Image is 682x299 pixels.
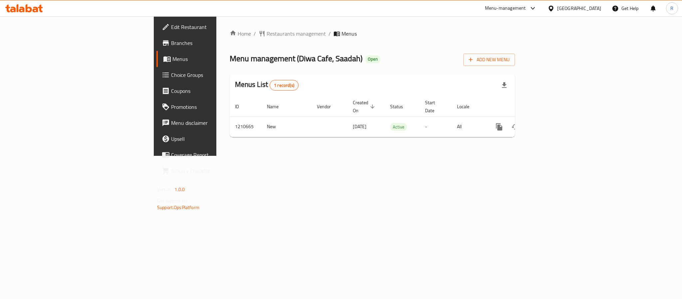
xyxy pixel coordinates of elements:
[157,185,173,194] span: Version:
[353,99,377,115] span: Created On
[156,19,268,35] a: Edit Restaurant
[235,103,248,111] span: ID
[420,117,452,137] td: -
[390,103,412,111] span: Status
[156,35,268,51] a: Branches
[156,51,268,67] a: Menus
[230,30,515,38] nav: breadcrumb
[156,131,268,147] a: Upsell
[157,196,188,205] span: Get support on:
[267,30,326,38] span: Restaurants management
[171,87,262,95] span: Coupons
[262,117,312,137] td: New
[365,56,380,62] span: Open
[156,83,268,99] a: Coupons
[270,82,298,89] span: 1 record(s)
[365,55,380,63] div: Open
[491,119,507,135] button: more
[171,135,262,143] span: Upsell
[171,103,262,111] span: Promotions
[425,99,444,115] span: Start Date
[353,122,366,131] span: [DATE]
[156,99,268,115] a: Promotions
[156,67,268,83] a: Choice Groups
[230,51,362,66] span: Menu management ( Diwa Cafe, Saadah )
[230,97,561,137] table: enhanced table
[156,115,268,131] a: Menu disclaimer
[452,117,486,137] td: All
[172,55,262,63] span: Menus
[174,185,185,194] span: 1.0.0
[670,5,673,12] span: R
[171,119,262,127] span: Menu disclaimer
[235,80,299,91] h2: Menus List
[557,5,601,12] div: [GEOGRAPHIC_DATA]
[496,77,512,93] div: Export file
[390,123,407,131] span: Active
[267,103,287,111] span: Name
[507,119,523,135] button: Change Status
[270,80,299,91] div: Total records count
[469,56,510,64] span: Add New Menu
[259,30,326,38] a: Restaurants management
[156,163,268,179] a: Grocery Checklist
[341,30,357,38] span: Menus
[171,23,262,31] span: Edit Restaurant
[485,4,526,12] div: Menu-management
[463,54,515,66] button: Add New Menu
[157,203,199,212] a: Support.OpsPlatform
[171,167,262,175] span: Grocery Checklist
[171,39,262,47] span: Branches
[171,151,262,159] span: Coverage Report
[156,147,268,163] a: Coverage Report
[329,30,331,38] li: /
[486,97,561,117] th: Actions
[171,71,262,79] span: Choice Groups
[457,103,478,111] span: Locale
[317,103,340,111] span: Vendor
